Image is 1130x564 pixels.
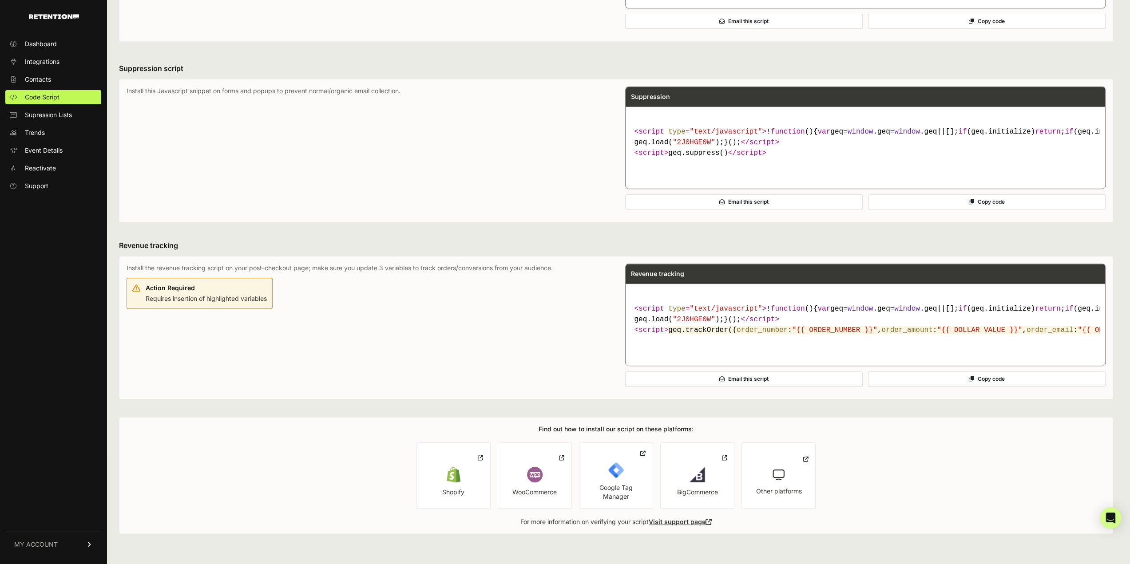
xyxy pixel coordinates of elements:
span: script [749,138,775,146]
span: type [668,305,685,313]
img: Shopify [446,467,461,482]
a: Reactivate [5,161,101,175]
span: script [749,316,775,323]
div: Requires insertion of highlighted variables [146,282,267,303]
span: Reactivate [25,164,56,173]
p: Install the revenue tracking script on your post-checkout page; make sure you update 3 variables ... [127,264,607,272]
button: Copy code [868,194,1106,209]
img: BigCommerce [690,467,705,482]
span: window [848,305,873,313]
span: return [1035,305,1061,313]
a: Shopify [416,442,491,509]
span: </ > [728,149,766,157]
a: Google Tag Manager [579,442,653,509]
span: if [1065,128,1073,136]
a: BigCommerce [660,442,734,509]
span: "{{ DOLLAR VALUE }}" [937,326,1022,334]
a: Code Script [5,90,101,104]
span: MY ACCOUNT [14,540,58,549]
span: Trends [25,128,45,137]
span: ( ) [771,128,813,136]
div: Suppression [626,87,1106,106]
span: var [817,128,830,136]
a: WooCommerce [498,442,572,509]
a: Contacts [5,72,101,87]
span: "2J0HGE0W" [673,138,715,146]
a: Trends [5,126,101,140]
span: type [668,128,685,136]
span: Event Details [25,146,63,155]
span: function [771,128,805,136]
a: Integrations [5,55,101,69]
span: "{{ ORDER_NUMBER }}" [792,326,877,334]
div: Shopify [442,488,464,497]
span: script [638,305,664,313]
h3: Revenue tracking [119,240,1113,251]
span: order_amount [881,326,932,334]
span: < > [634,326,669,334]
span: "2J0HGE0W" [673,316,715,323]
span: var [817,305,830,313]
h3: Find out how to install our script on these platforms: [539,425,694,434]
span: ( ) [771,305,813,313]
span: order_number [737,326,788,334]
span: script [638,149,664,157]
button: Copy code [868,371,1106,387]
a: Supression Lists [5,108,101,122]
span: < > [634,149,669,157]
span: window [848,128,873,136]
code: geq.suppress() [631,123,1100,162]
span: script [638,128,664,136]
span: Dashboard [25,39,57,48]
span: if [1065,305,1073,313]
div: WooCommerce [512,488,557,497]
span: < = > [634,128,767,136]
span: "text/javascript" [690,128,762,136]
span: Contacts [25,75,51,84]
span: Integrations [25,57,59,66]
button: Email this script [625,194,863,209]
p: For more information on verifying your script [520,517,712,526]
span: script [638,326,664,334]
span: Support [25,181,48,190]
button: Copy code [868,14,1106,29]
span: order_email [1027,326,1074,334]
img: Retention.com [29,14,79,19]
span: if [958,128,967,136]
span: < = > [634,305,767,313]
span: script [737,149,762,157]
div: Open Intercom Messenger [1100,507,1121,529]
h3: Suppression script [119,63,1113,74]
span: </ > [741,316,779,323]
a: Event Details [5,143,101,158]
a: Other platforms [741,442,816,509]
button: Email this script [625,14,863,29]
p: Install this Javascript snippet on forms and popups to prevent normal/organic email collection. [127,87,607,215]
a: Support [5,179,101,193]
div: Other platforms [756,487,801,496]
a: Dashboard [5,37,101,51]
span: window [894,128,920,136]
div: Revenue tracking [626,264,1106,284]
img: Google Tag Manager [608,462,624,478]
span: Code Script [25,93,59,102]
button: Email this script [625,371,863,387]
a: MY ACCOUNT [5,531,101,558]
span: "text/javascript" [690,305,762,313]
span: function [771,305,805,313]
a: Visit support page [649,518,712,525]
span: </ > [741,138,779,146]
div: BigCommerce [677,488,718,497]
span: if [958,305,967,313]
span: window [894,305,920,313]
span: Supression Lists [25,110,72,119]
div: Action Required [146,284,267,292]
div: Google Tag Manager [587,483,646,501]
img: Wordpress [527,467,543,482]
span: return [1035,128,1061,136]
